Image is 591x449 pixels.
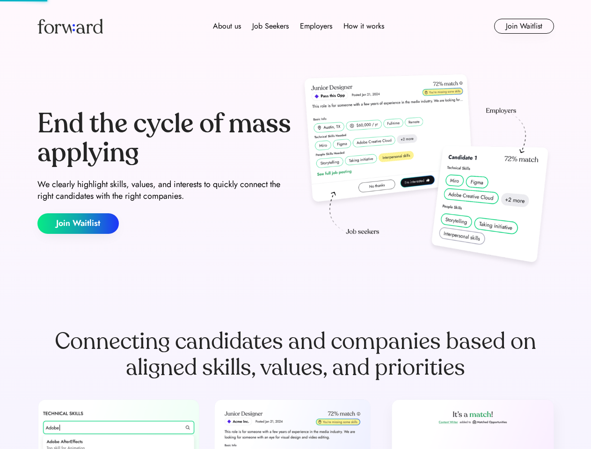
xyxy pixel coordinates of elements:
div: Job Seekers [252,21,289,32]
img: hero-image.png [299,71,554,272]
div: End the cycle of mass applying [37,109,292,167]
div: Employers [300,21,332,32]
div: We clearly highlight skills, values, and interests to quickly connect the right candidates with t... [37,179,292,202]
button: Join Waitlist [37,213,119,234]
div: How it works [343,21,384,32]
div: Connecting candidates and companies based on aligned skills, values, and priorities [37,328,554,381]
img: Forward logo [37,19,103,34]
button: Join Waitlist [494,19,554,34]
div: About us [213,21,241,32]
